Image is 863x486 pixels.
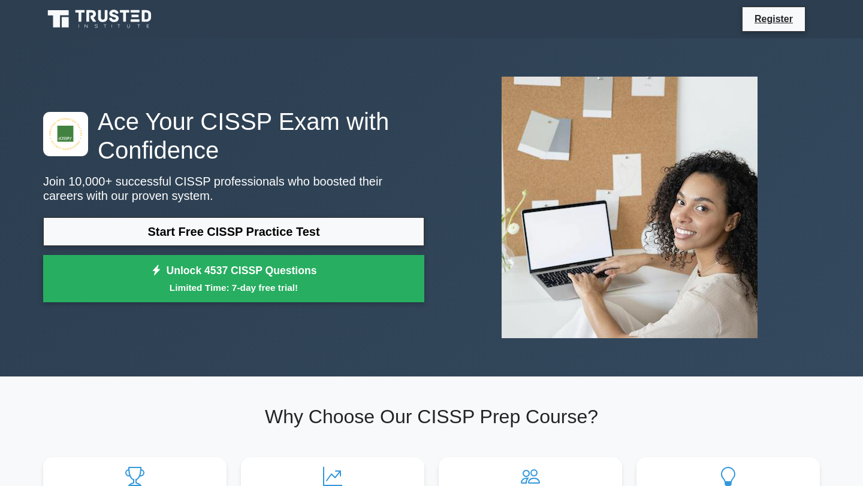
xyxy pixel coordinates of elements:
h2: Why Choose Our CISSP Prep Course? [43,405,820,428]
a: Start Free CISSP Practice Test [43,217,424,246]
small: Limited Time: 7-day free trial! [58,281,409,294]
a: Unlock 4537 CISSP QuestionsLimited Time: 7-day free trial! [43,255,424,303]
a: Register [747,11,800,26]
h1: Ace Your CISSP Exam with Confidence [43,107,424,165]
p: Join 10,000+ successful CISSP professionals who boosted their careers with our proven system. [43,174,424,203]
